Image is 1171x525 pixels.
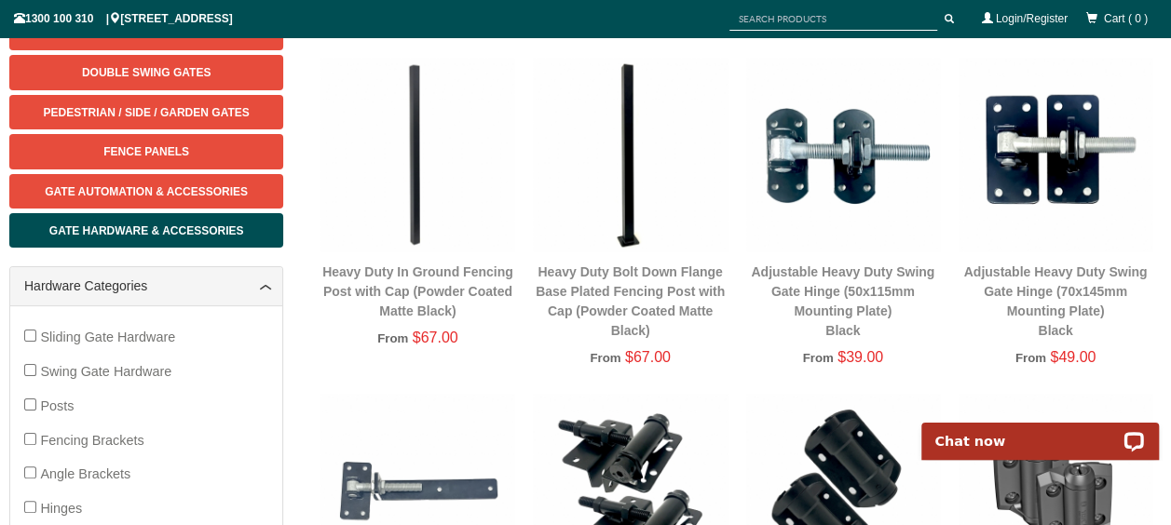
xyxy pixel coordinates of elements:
a: Gate Automation & Accessories [9,174,283,209]
a: Double Swing Gates [9,55,283,89]
a: Gate Hardware & Accessories [9,213,283,248]
a: Heavy Duty Bolt Down Flange Base Plated Fencing Post with Cap (Powder Coated Matte Black) [536,264,725,338]
img: Adjustable Heavy Duty Swing Gate Hinge (70x145mm Mounting Plate) - Black - Gate Warehouse [959,58,1152,251]
span: $67.00 [625,349,671,365]
span: Cart ( 0 ) [1104,12,1148,25]
span: Hinges [40,501,82,516]
img: Adjustable Heavy Duty Swing Gate Hinge (50x115mm Mounting Plate) - Black - Gate Warehouse [746,58,940,251]
a: Hardware Categories [24,276,268,296]
a: Login/Register [996,12,1068,25]
span: $49.00 [1050,349,1096,365]
img: Heavy Duty In Ground Fencing Post with Cap (Powder Coated Matte Black) - Gate Warehouse [320,58,514,251]
span: Swing Gate Hardware [40,364,171,379]
span: From [590,351,620,365]
img: Heavy Duty Bolt Down Flange Base Plated Fencing Post with Cap (Powder Coated Matte Black) - Gate ... [533,58,727,251]
a: Adjustable Heavy Duty Swing Gate Hinge (70x145mm Mounting Plate)Black [963,264,1147,338]
span: $67.00 [413,330,458,345]
span: 1300 100 310 | [STREET_ADDRESS] [14,12,233,25]
a: Adjustable Heavy Duty Swing Gate Hinge (50x115mm Mounting Plate)Black [751,264,934,338]
input: SEARCH PRODUCTS [729,7,937,31]
span: From [802,351,833,365]
span: Pedestrian / Side / Garden Gates [44,106,250,119]
iframe: LiveChat chat widget [909,401,1171,460]
span: Posts [40,398,74,413]
span: Angle Brackets [40,466,130,481]
span: Double Swing Gates [82,66,211,79]
span: Gate Hardware & Accessories [49,224,244,237]
span: Sliding Gate Hardware [40,330,175,344]
a: Heavy Duty In Ground Fencing Post with Cap (Powder Coated Matte Black) [322,264,513,318]
span: From [377,331,408,345]
a: Pedestrian / Side / Garden Gates [9,95,283,129]
span: Fence Panels [103,145,189,158]
span: Fencing Brackets [40,433,143,448]
span: Gate Automation & Accessories [45,185,248,198]
span: $39.00 [837,349,883,365]
a: Fence Panels [9,134,283,168]
span: From [1015,351,1046,365]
